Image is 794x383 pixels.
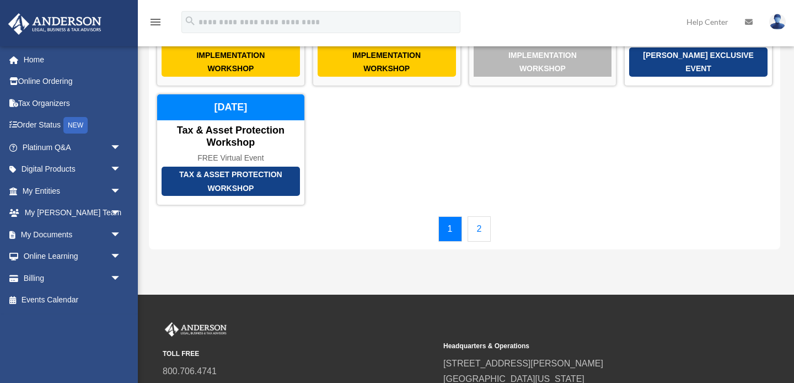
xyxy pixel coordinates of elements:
[629,47,768,77] div: [PERSON_NAME] Exclusive Event
[8,267,138,289] a: Billingarrow_drop_down
[157,94,305,205] a: Tax & Asset Protection Workshop Tax & Asset Protection Workshop FREE Virtual Event [DATE]
[149,15,162,29] i: menu
[110,246,132,268] span: arrow_drop_down
[110,158,132,181] span: arrow_drop_down
[769,14,786,30] img: User Pic
[157,153,304,163] div: FREE Virtual Event
[163,366,217,376] a: 800.706.4741
[8,158,138,180] a: Digital Productsarrow_drop_down
[8,92,138,114] a: Tax Organizers
[162,34,300,77] div: Structure Implementation Workshop
[8,246,138,268] a: Online Learningarrow_drop_down
[8,114,138,137] a: Order StatusNEW
[8,180,138,202] a: My Entitiesarrow_drop_down
[8,49,138,71] a: Home
[110,224,132,246] span: arrow_drop_down
[149,19,162,29] a: menu
[63,117,88,134] div: NEW
[110,267,132,290] span: arrow_drop_down
[318,34,456,77] div: Structure Implementation Workshop
[8,136,138,158] a: Platinum Q&Aarrow_drop_down
[443,341,716,352] small: Headquarters & Operations
[157,94,304,121] div: [DATE]
[8,71,138,93] a: Online Ordering
[5,13,105,35] img: Anderson Advisors Platinum Portal
[162,167,300,196] div: Tax & Asset Protection Workshop
[474,34,612,77] div: Structure Implementation Workshop
[157,125,304,148] div: Tax & Asset Protection Workshop
[443,359,603,368] a: [STREET_ADDRESS][PERSON_NAME]
[163,322,229,337] img: Anderson Advisors Platinum Portal
[110,180,132,203] span: arrow_drop_down
[184,15,196,27] i: search
[110,136,132,159] span: arrow_drop_down
[110,202,132,225] span: arrow_drop_down
[8,202,138,224] a: My [PERSON_NAME] Teamarrow_drop_down
[8,289,132,311] a: Events Calendar
[468,216,491,242] a: 2
[163,348,436,360] small: TOLL FREE
[438,216,462,242] a: 1
[8,224,138,246] a: My Documentsarrow_drop_down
